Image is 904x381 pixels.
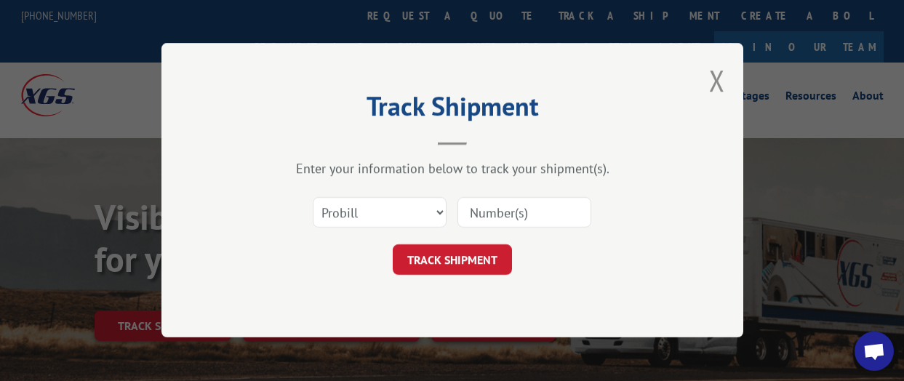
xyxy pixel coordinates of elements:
[709,61,725,100] button: Close modal
[457,198,591,228] input: Number(s)
[855,332,894,371] div: Open chat
[234,161,671,177] div: Enter your information below to track your shipment(s).
[393,245,512,276] button: TRACK SHIPMENT
[234,96,671,124] h2: Track Shipment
